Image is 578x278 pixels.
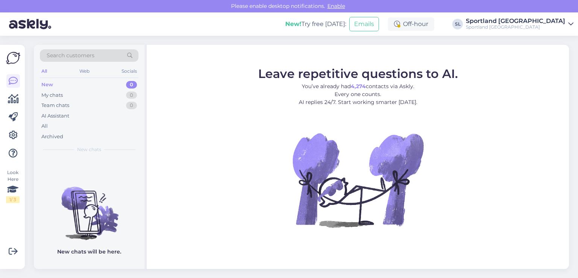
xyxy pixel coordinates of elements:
div: All [40,66,49,76]
p: New chats will be here. [57,248,121,256]
div: Web [78,66,91,76]
div: Try free [DATE]: [285,20,346,29]
a: Sportland [GEOGRAPHIC_DATA]Sportland [GEOGRAPHIC_DATA] [466,18,573,30]
div: Team chats [41,102,69,109]
span: New chats [77,146,101,153]
span: Search customers [47,52,94,60]
span: Enable [325,3,347,9]
button: Emails [349,17,379,31]
div: Off-hour [388,17,434,31]
span: Leave repetitive questions to AI. [258,66,458,81]
div: Sportland [GEOGRAPHIC_DATA] [466,18,565,24]
img: Askly Logo [6,51,20,65]
div: Sportland [GEOGRAPHIC_DATA] [466,24,565,30]
div: 0 [126,92,137,99]
div: My chats [41,92,63,99]
p: You’ve already had contacts via Askly. Every one counts. AI replies 24/7. Start working smarter [... [258,82,458,106]
div: 0 [126,102,137,109]
div: 0 [126,81,137,89]
div: Look Here [6,169,20,203]
b: New! [285,20,301,27]
b: 4,274 [351,82,366,89]
img: No chats [34,173,144,241]
div: All [41,122,48,130]
div: AI Assistant [41,112,69,120]
img: No Chat active [290,112,426,247]
div: 1 / 3 [6,196,20,203]
div: SL [452,19,463,29]
div: Socials [120,66,138,76]
div: Archived [41,133,63,141]
div: New [41,81,53,89]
